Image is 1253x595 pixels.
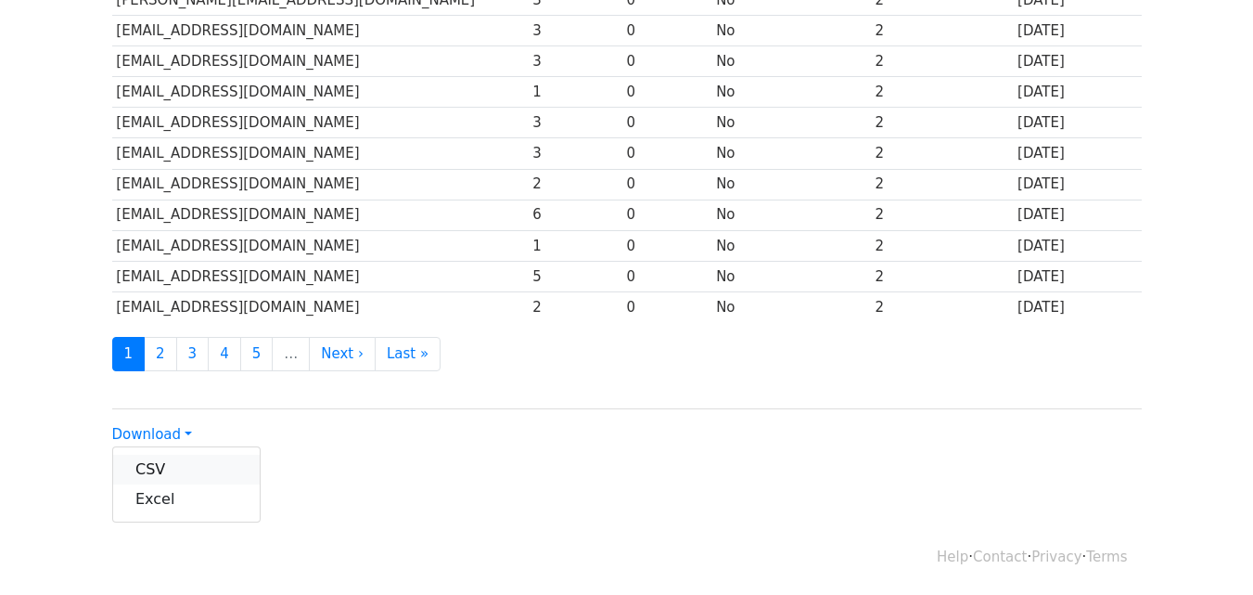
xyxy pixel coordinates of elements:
td: [EMAIL_ADDRESS][DOMAIN_NAME] [112,169,529,200]
td: [DATE] [1013,77,1141,108]
td: [EMAIL_ADDRESS][DOMAIN_NAME] [112,46,529,77]
td: 0 [622,138,712,169]
td: No [711,108,870,138]
td: 0 [622,77,712,108]
a: Contact [973,549,1027,565]
td: 0 [622,200,712,230]
td: No [711,169,870,200]
td: [DATE] [1013,46,1141,77]
td: [DATE] [1013,138,1141,169]
td: 3 [528,16,621,46]
a: 3 [176,337,210,371]
td: [DATE] [1013,16,1141,46]
td: [DATE] [1013,200,1141,230]
td: 2 [871,291,1013,322]
td: [EMAIL_ADDRESS][DOMAIN_NAME] [112,261,529,291]
td: 2 [528,291,621,322]
td: 0 [622,169,712,200]
td: [EMAIL_ADDRESS][DOMAIN_NAME] [112,16,529,46]
td: [DATE] [1013,261,1141,291]
td: 0 [622,16,712,46]
td: 3 [528,108,621,138]
td: [EMAIL_ADDRESS][DOMAIN_NAME] [112,108,529,138]
td: 0 [622,291,712,322]
td: [DATE] [1013,291,1141,322]
a: Help [937,549,968,565]
td: 6 [528,200,621,230]
td: No [711,230,870,261]
td: [EMAIL_ADDRESS][DOMAIN_NAME] [112,200,529,230]
td: No [711,200,870,230]
td: 2 [871,169,1013,200]
td: [EMAIL_ADDRESS][DOMAIN_NAME] [112,230,529,261]
td: 2 [871,77,1013,108]
iframe: Chat Widget [1160,506,1253,595]
td: 0 [622,261,712,291]
td: 1 [528,230,621,261]
a: Download [112,426,192,443]
td: 3 [528,138,621,169]
a: Privacy [1031,549,1081,565]
a: Excel [113,485,260,514]
a: 2 [144,337,177,371]
td: 0 [622,230,712,261]
td: [EMAIL_ADDRESS][DOMAIN_NAME] [112,77,529,108]
td: [EMAIL_ADDRESS][DOMAIN_NAME] [112,291,529,322]
td: 1 [528,77,621,108]
td: 2 [871,16,1013,46]
td: 0 [622,108,712,138]
td: No [711,261,870,291]
td: 3 [528,46,621,77]
td: 2 [871,46,1013,77]
a: 5 [240,337,274,371]
td: No [711,291,870,322]
td: 2 [871,138,1013,169]
td: 2 [871,261,1013,291]
td: 0 [622,46,712,77]
td: No [711,46,870,77]
a: 4 [208,337,241,371]
td: 2 [871,200,1013,230]
td: [DATE] [1013,169,1141,200]
a: Last » [375,337,441,371]
td: [DATE] [1013,108,1141,138]
a: CSV [113,455,260,485]
td: No [711,77,870,108]
td: [DATE] [1013,230,1141,261]
td: No [711,16,870,46]
a: Terms [1086,549,1127,565]
td: 2 [528,169,621,200]
a: 1 [112,337,146,371]
td: 5 [528,261,621,291]
td: 2 [871,230,1013,261]
td: No [711,138,870,169]
td: 2 [871,108,1013,138]
a: Next › [309,337,376,371]
td: [EMAIL_ADDRESS][DOMAIN_NAME] [112,138,529,169]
